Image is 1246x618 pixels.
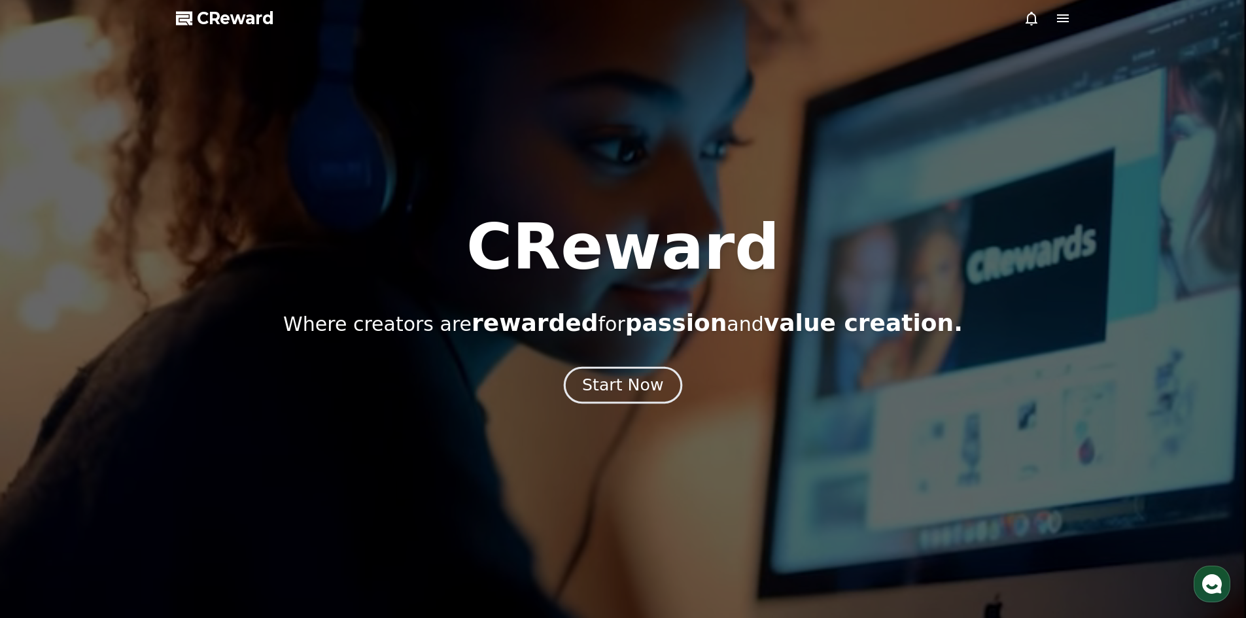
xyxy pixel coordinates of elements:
a: Settings [169,415,251,447]
p: Where creators are for and [283,310,963,336]
h1: CReward [466,216,780,279]
span: Messages [109,435,147,445]
a: Start Now [566,381,680,393]
span: rewarded [472,309,598,336]
span: Settings [194,434,226,445]
a: CReward [176,8,274,29]
span: Home [33,434,56,445]
a: Home [4,415,86,447]
span: passion [625,309,727,336]
div: Start Now [582,374,663,396]
span: value creation. [764,309,963,336]
button: Start Now [564,366,682,403]
span: CReward [197,8,274,29]
a: Messages [86,415,169,447]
